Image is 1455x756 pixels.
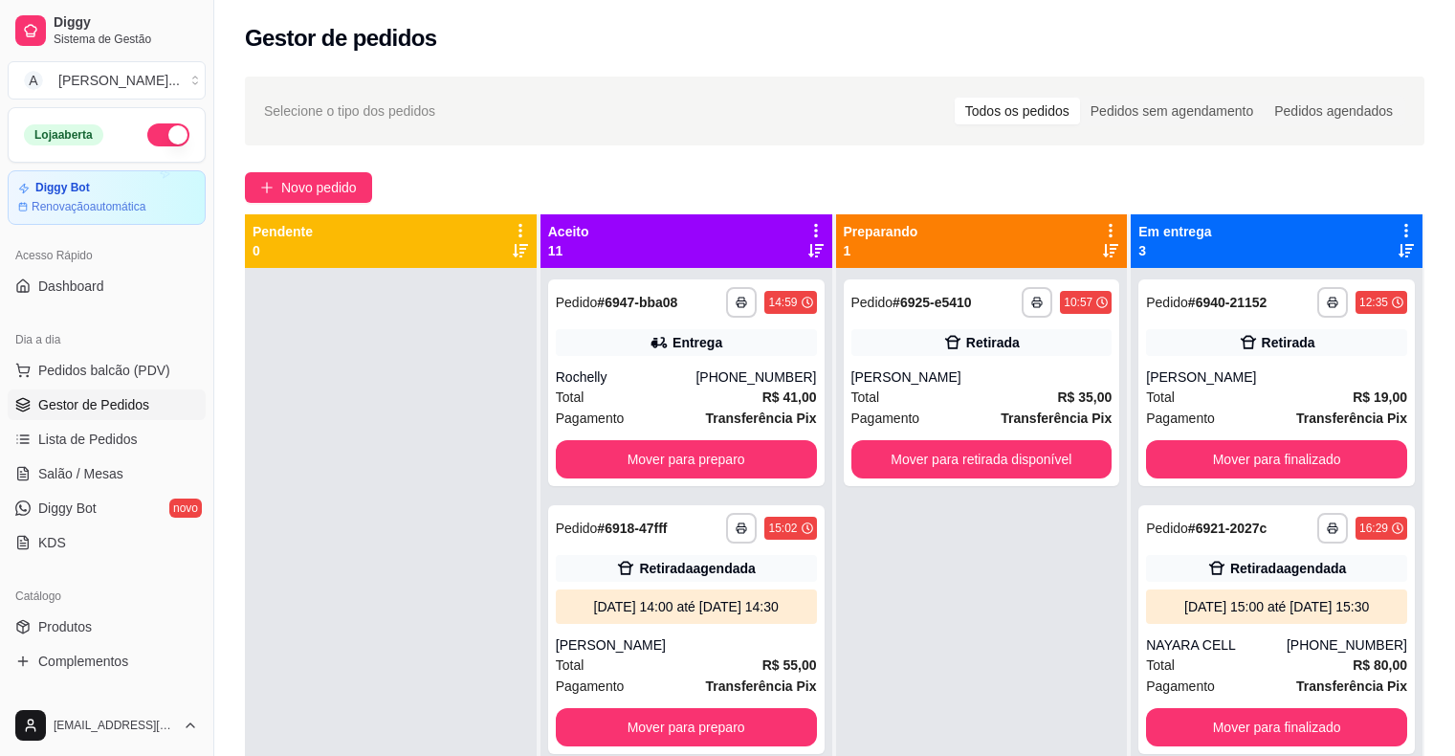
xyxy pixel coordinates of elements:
span: Total [1146,655,1175,676]
p: Em entrega [1138,222,1211,241]
span: Pedido [556,295,598,310]
article: Diggy Bot [35,181,90,195]
div: [PERSON_NAME] ... [58,71,180,90]
a: Gestor de Pedidos [8,389,206,420]
span: plus [260,181,274,194]
a: Produtos [8,611,206,642]
a: Complementos [8,646,206,677]
div: Rochelly [556,367,696,387]
div: Retirada agendada [1230,559,1346,578]
span: Pagamento [1146,676,1215,697]
div: NAYARA CELL [1146,635,1287,655]
button: Novo pedido [245,172,372,203]
span: Pagamento [556,676,625,697]
p: 1 [844,241,918,260]
p: 0 [253,241,313,260]
h2: Gestor de pedidos [245,23,437,54]
span: Sistema de Gestão [54,32,198,47]
span: Total [851,387,880,408]
strong: R$ 55,00 [762,657,817,673]
a: Diggy Botnovo [8,493,206,523]
div: [PERSON_NAME] [851,367,1113,387]
div: Dia a dia [8,324,206,355]
span: Diggy [54,14,198,32]
p: Pendente [253,222,313,241]
button: Mover para finalizado [1146,708,1407,746]
p: Preparando [844,222,918,241]
strong: # 6947-bba08 [597,295,677,310]
span: A [24,71,43,90]
a: DiggySistema de Gestão [8,8,206,54]
button: Alterar Status [147,123,189,146]
div: Todos os pedidos [955,98,1080,124]
span: Pedido [1146,521,1188,536]
a: Lista de Pedidos [8,424,206,455]
div: [PHONE_NUMBER] [695,367,816,387]
span: Pedido [851,295,893,310]
div: Entrega [672,333,722,352]
span: Diggy Bot [38,499,97,518]
div: [PHONE_NUMBER] [1287,635,1407,655]
div: Catálogo [8,581,206,611]
strong: Transferência Pix [1296,678,1407,694]
p: 3 [1138,241,1211,260]
div: Pedidos agendados [1264,98,1403,124]
span: Total [556,387,584,408]
p: 11 [548,241,589,260]
p: Aceito [548,222,589,241]
div: 15:02 [768,521,797,536]
span: Complementos [38,652,128,671]
div: 16:29 [1359,521,1388,536]
div: Retirada [1262,333,1315,352]
div: 14:59 [768,295,797,310]
a: KDS [8,527,206,558]
strong: R$ 80,00 [1353,657,1407,673]
div: Retirada agendada [639,559,755,578]
div: Retirada [966,333,1020,352]
button: [EMAIL_ADDRESS][DOMAIN_NAME] [8,702,206,748]
button: Mover para finalizado [1146,440,1407,478]
div: [DATE] 15:00 até [DATE] 15:30 [1154,597,1400,616]
button: Pedidos balcão (PDV) [8,355,206,386]
div: 12:35 [1359,295,1388,310]
span: Total [1146,387,1175,408]
div: 10:57 [1064,295,1092,310]
span: Pagamento [1146,408,1215,429]
strong: R$ 19,00 [1353,389,1407,405]
div: Loja aberta [24,124,103,145]
strong: # 6918-47fff [597,521,667,536]
span: Pedido [556,521,598,536]
strong: Transferência Pix [706,411,817,426]
span: [EMAIL_ADDRESS][DOMAIN_NAME] [54,718,175,733]
span: Pagamento [556,408,625,429]
strong: R$ 35,00 [1057,389,1112,405]
span: Selecione o tipo dos pedidos [264,100,435,122]
strong: Transferência Pix [1296,411,1407,426]
div: [DATE] 14:00 até [DATE] 14:30 [563,597,809,616]
button: Select a team [8,61,206,100]
div: [PERSON_NAME] [1146,367,1407,387]
span: Pedido [1146,295,1188,310]
div: Acesso Rápido [8,240,206,271]
span: Dashboard [38,277,104,296]
span: Lista de Pedidos [38,430,138,449]
span: Gestor de Pedidos [38,395,149,414]
strong: # 6940-21152 [1188,295,1268,310]
div: [PERSON_NAME] [556,635,817,655]
strong: Transferência Pix [1001,411,1112,426]
button: Mover para preparo [556,440,817,478]
article: Renovação automática [32,199,145,214]
strong: Transferência Pix [706,678,817,694]
strong: R$ 41,00 [762,389,817,405]
span: Produtos [38,617,92,636]
span: Salão / Mesas [38,464,123,483]
strong: # 6921-2027c [1188,521,1268,536]
button: Mover para preparo [556,708,817,746]
strong: # 6925-e5410 [893,295,972,310]
span: Pagamento [851,408,920,429]
a: Salão / Mesas [8,458,206,489]
button: Mover para retirada disponível [851,440,1113,478]
span: Novo pedido [281,177,357,198]
span: Pedidos balcão (PDV) [38,361,170,380]
a: Dashboard [8,271,206,301]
